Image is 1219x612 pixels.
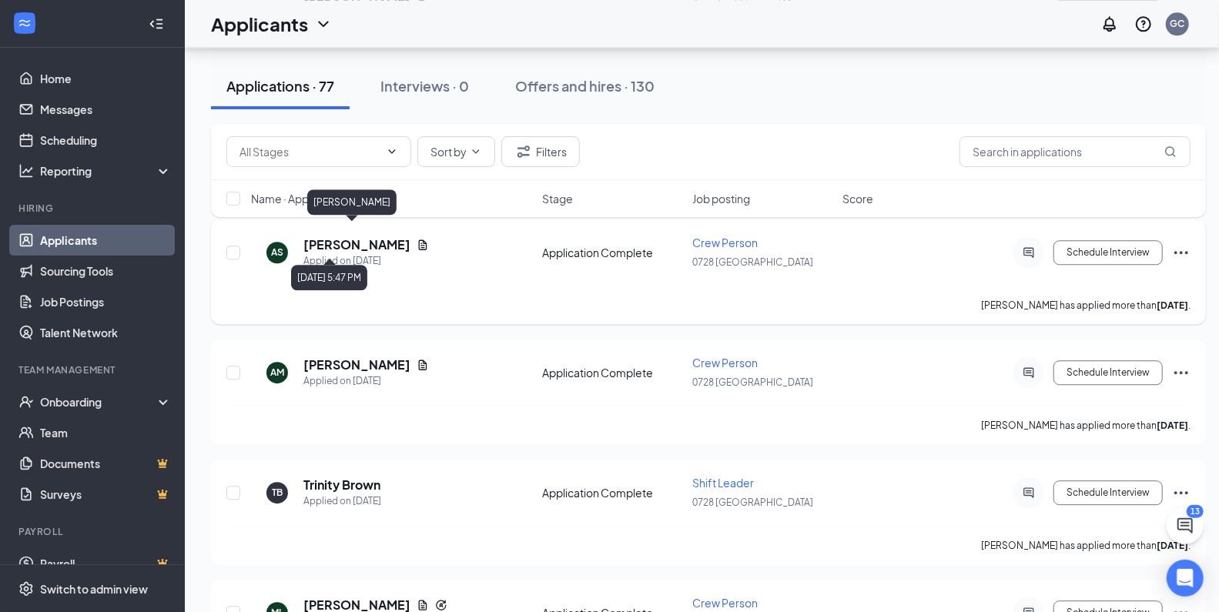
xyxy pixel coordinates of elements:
[692,191,750,206] span: Job posting
[18,394,34,410] svg: UserCheck
[18,363,169,376] div: Team Management
[251,191,344,206] span: Name · Applied On
[40,448,172,479] a: DocumentsCrown
[1053,360,1163,385] button: Schedule Interview
[417,239,429,251] svg: Document
[842,191,873,206] span: Score
[239,143,380,160] input: All Stages
[692,236,758,249] span: Crew Person
[314,15,333,33] svg: ChevronDown
[1020,487,1038,499] svg: ActiveChat
[470,145,482,158] svg: ChevronDown
[270,366,284,379] div: AM
[692,497,813,508] span: 0728 [GEOGRAPHIC_DATA]
[1170,17,1185,30] div: GC
[959,136,1191,167] input: Search in applications
[303,373,429,389] div: Applied on [DATE]
[417,136,495,167] button: Sort byChevronDown
[1020,246,1038,259] svg: ActiveChat
[1167,560,1204,597] div: Open Intercom Messenger
[542,191,573,206] span: Stage
[40,286,172,317] a: Job Postings
[1187,505,1204,518] div: 13
[291,265,367,290] div: [DATE] 5:47 PM
[692,256,813,268] span: 0728 [GEOGRAPHIC_DATA]
[417,359,429,371] svg: Document
[1020,366,1038,379] svg: ActiveChat
[40,317,172,348] a: Talent Network
[40,548,172,579] a: PayrollCrown
[1157,299,1188,311] b: [DATE]
[40,394,159,410] div: Onboarding
[18,202,169,215] div: Hiring
[380,76,469,95] div: Interviews · 0
[1053,480,1163,505] button: Schedule Interview
[1164,145,1177,158] svg: MagnifyingGlass
[981,539,1191,552] p: [PERSON_NAME] has applied more than .
[272,486,283,499] div: TB
[1100,15,1119,33] svg: Notifications
[18,163,34,179] svg: Analysis
[40,125,172,156] a: Scheduling
[226,76,334,95] div: Applications · 77
[271,246,283,259] div: AS
[40,256,172,286] a: Sourcing Tools
[514,142,533,161] svg: Filter
[692,376,813,388] span: 0728 [GEOGRAPHIC_DATA]
[149,16,164,32] svg: Collapse
[18,581,34,597] svg: Settings
[18,525,169,538] div: Payroll
[501,136,580,167] button: Filter Filters
[40,63,172,94] a: Home
[1053,240,1163,265] button: Schedule Interview
[1167,507,1204,544] button: ChatActive
[40,479,172,510] a: SurveysCrown
[692,356,758,370] span: Crew Person
[303,356,410,373] h5: [PERSON_NAME]
[40,417,172,448] a: Team
[1172,363,1191,382] svg: Ellipses
[435,599,447,611] svg: Reapply
[307,189,397,215] div: [PERSON_NAME]
[1157,540,1188,551] b: [DATE]
[515,76,655,95] div: Offers and hires · 130
[542,245,683,260] div: Application Complete
[1157,420,1188,431] b: [DATE]
[211,11,308,37] h1: Applicants
[303,477,380,493] h5: Trinity Brown
[386,145,398,158] svg: ChevronDown
[303,236,410,253] h5: [PERSON_NAME]
[17,15,32,31] svg: WorkstreamLogo
[40,94,172,125] a: Messages
[981,299,1191,312] p: [PERSON_NAME] has applied more than .
[40,581,148,597] div: Switch to admin view
[542,485,683,500] div: Application Complete
[1172,243,1191,262] svg: Ellipses
[542,365,683,380] div: Application Complete
[303,493,381,509] div: Applied on [DATE]
[692,476,754,490] span: Shift Leader
[1172,483,1191,502] svg: Ellipses
[303,253,429,269] div: Applied on [DATE]
[40,225,172,256] a: Applicants
[1176,517,1194,535] svg: ChatActive
[40,163,172,179] div: Reporting
[1134,15,1153,33] svg: QuestionInfo
[981,419,1191,432] p: [PERSON_NAME] has applied more than .
[430,146,467,157] span: Sort by
[692,596,758,610] span: Crew Person
[417,599,429,611] svg: Document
